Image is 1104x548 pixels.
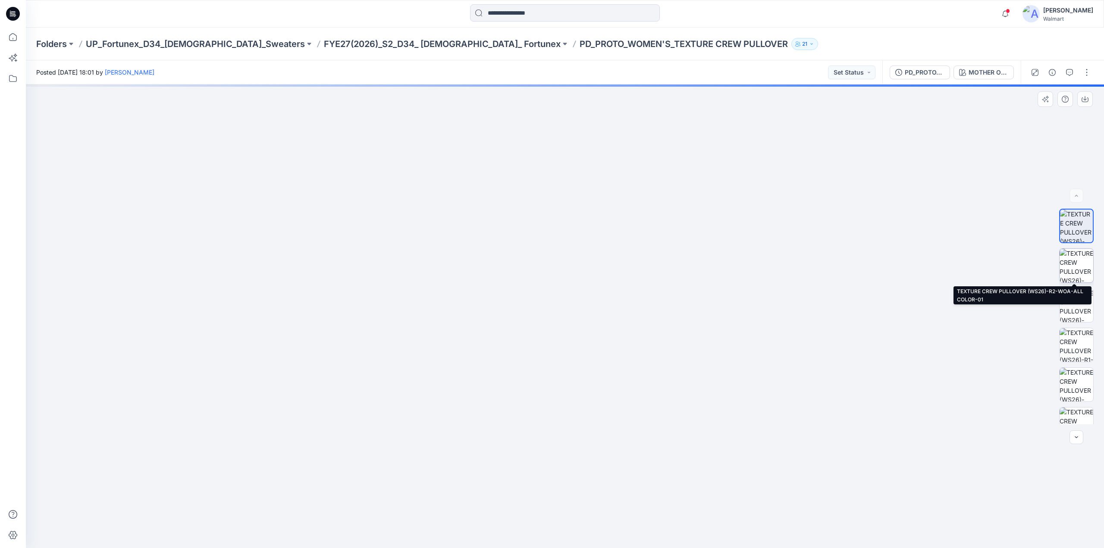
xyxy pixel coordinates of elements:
a: [PERSON_NAME] [105,69,154,76]
div: Walmart [1043,16,1093,22]
a: Folders [36,38,67,50]
span: Posted [DATE] 18:01 by [36,68,154,77]
button: 21 [791,38,818,50]
img: TEXTURE CREW PULLOVER (WS26)-R2-WOA_MOTHER OF PEARL_Left [1060,368,1093,401]
img: TEXTURE CREW PULLOVER (WS26)-R2-WOA-ALL COLOR-02 [1060,210,1093,242]
div: MOTHER OF [PERSON_NAME] [969,68,1008,77]
a: FYE27(2026)_S2_D34_ [DEMOGRAPHIC_DATA]_ Fortunex [324,38,561,50]
div: PD_PROTO_WOMEN'S_TEXTURE CREW PULLOVER [905,68,944,77]
button: PD_PROTO_WOMEN'S_TEXTURE CREW PULLOVER [890,66,950,79]
img: TEXTURE CREW PULLOVER (WS26)-R2-WOA_MOTHER OF PEARL [1060,407,1093,441]
img: TEXTURE CREW PULLOVER (WS26)-R2-WOA-ALL COLOR-01 [1060,249,1093,282]
img: avatar [1022,5,1040,22]
p: 21 [802,39,807,49]
button: Details [1045,66,1059,79]
p: PD_PROTO_WOMEN'S_TEXTURE CREW PULLOVER [580,38,788,50]
div: [PERSON_NAME] [1043,5,1093,16]
a: UP_Fortunex_D34_[DEMOGRAPHIC_DATA]_Sweaters [86,38,305,50]
img: TEXTURE CREW PULLOVER (WS26)-R1-WOA_MOTHER OF PEARL [1060,328,1093,362]
button: MOTHER OF [PERSON_NAME] [953,66,1014,79]
img: TEXTURE CREW PULLOVER (WS26)-R2_TT [1060,288,1093,322]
